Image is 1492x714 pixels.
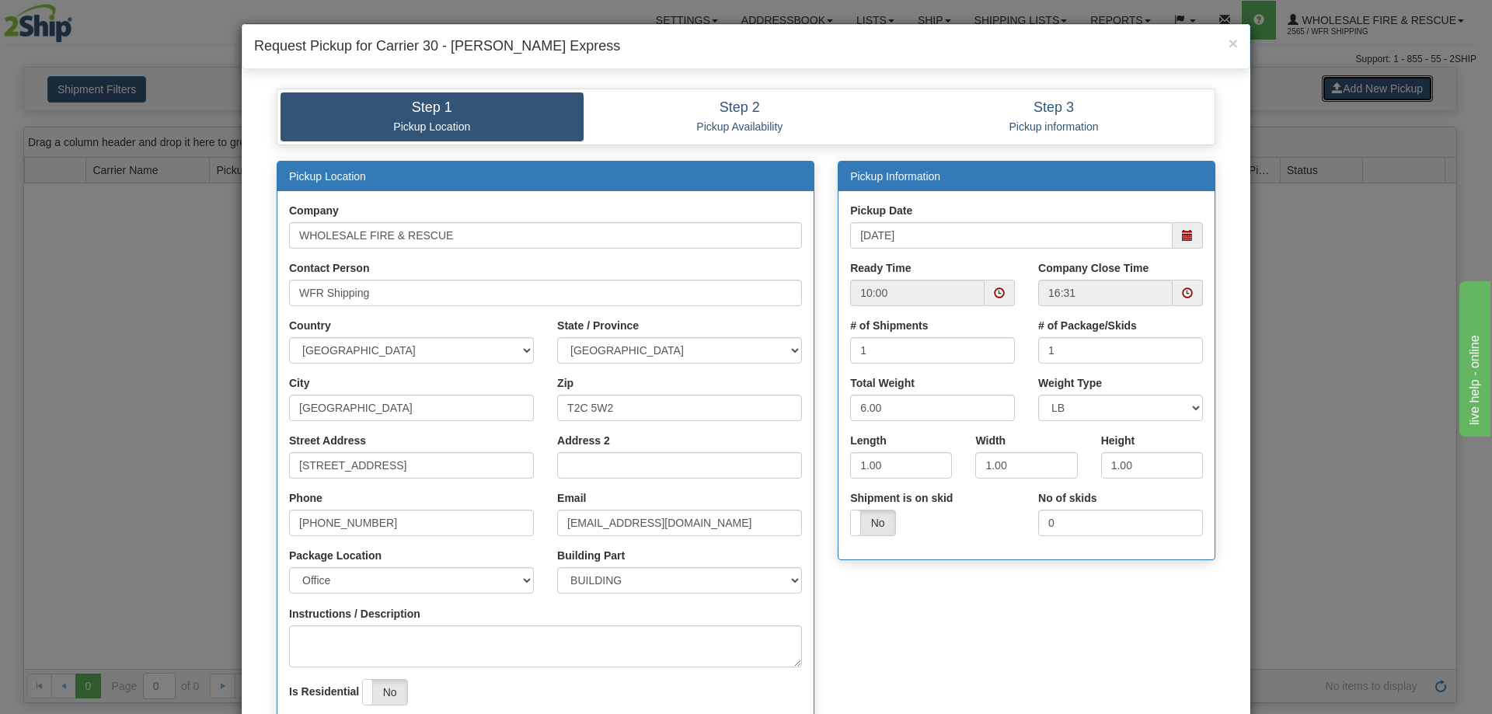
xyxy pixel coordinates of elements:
[289,684,359,699] label: Is Residential
[557,375,573,391] label: Zip
[1101,433,1135,448] label: Height
[12,9,144,28] div: live help - online
[896,92,1211,141] a: Step 3 Pickup information
[850,375,915,391] label: Total Weight
[557,548,625,563] label: Building Part
[850,490,953,506] label: Shipment is on skid
[850,260,911,276] label: Ready Time
[850,318,928,333] label: # of Shipments
[1456,277,1490,436] iframe: chat widget
[1038,490,1096,506] label: No of skids
[557,318,639,333] label: State / Province
[289,548,382,563] label: Package Location
[289,606,420,622] label: Instructions / Description
[850,203,912,218] label: Pickup Date
[363,680,407,705] label: No
[254,37,1238,57] h4: Request Pickup for Carrier 30 - [PERSON_NAME] Express
[975,433,1006,448] label: Width
[281,92,584,141] a: Step 1 Pickup Location
[289,318,331,333] label: Country
[289,260,369,276] label: Contact Person
[289,433,366,448] label: Street Address
[850,433,887,448] label: Length
[557,433,610,448] label: Address 2
[851,510,895,535] label: No
[289,490,322,506] label: Phone
[292,100,572,116] h4: Step 1
[584,92,897,141] a: Step 2 Pickup Availability
[908,100,1200,116] h4: Step 3
[1038,318,1137,333] label: # of Package/Skids
[850,170,940,183] a: Pickup Information
[1229,34,1238,52] span: ×
[557,490,586,506] label: Email
[289,203,339,218] label: Company
[595,100,885,116] h4: Step 2
[908,120,1200,134] p: Pickup information
[595,120,885,134] p: Pickup Availability
[1038,375,1102,391] label: Weight Type
[1229,35,1238,51] button: Close
[1038,260,1149,276] label: Company Close Time
[292,120,572,134] p: Pickup Location
[289,170,366,183] a: Pickup Location
[289,375,309,391] label: City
